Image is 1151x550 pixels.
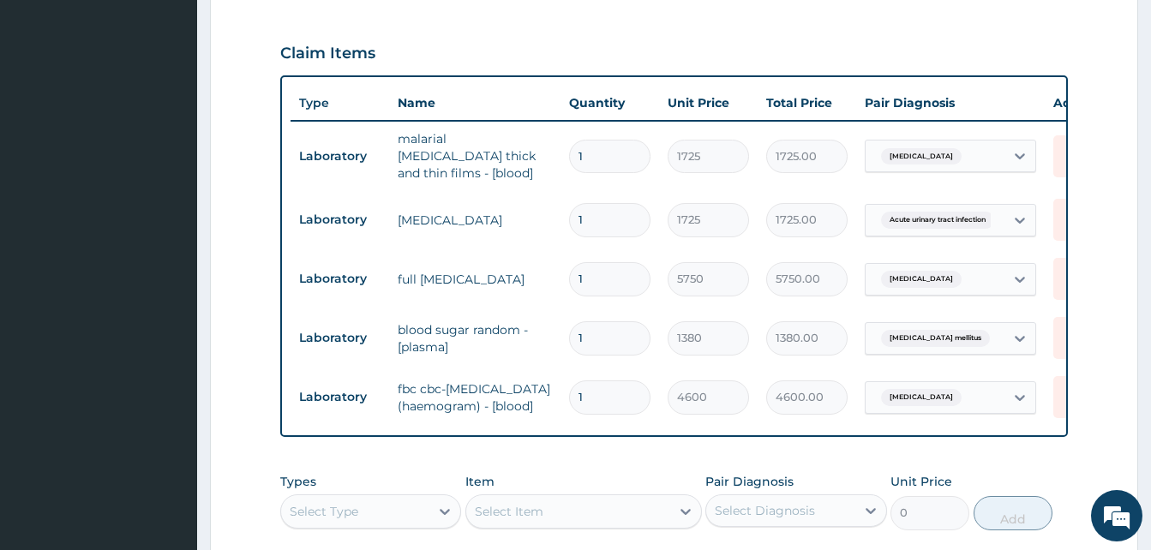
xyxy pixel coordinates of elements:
[281,9,322,50] div: Minimize live chat window
[99,165,237,338] span: We're online!
[32,86,69,129] img: d_794563401_company_1708531726252_794563401
[715,502,815,519] div: Select Diagnosis
[881,148,962,165] span: [MEDICAL_DATA]
[389,313,561,364] td: blood sugar random - [plasma]
[881,330,990,347] span: [MEDICAL_DATA] mellitus
[89,96,288,118] div: Chat with us now
[9,368,327,427] textarea: Type your message and hit 'Enter'
[705,473,794,490] label: Pair Diagnosis
[291,263,389,295] td: Laboratory
[389,86,561,120] th: Name
[389,372,561,423] td: fbc cbc-[MEDICAL_DATA] (haemogram) - [blood]
[659,86,758,120] th: Unit Price
[291,87,389,119] th: Type
[561,86,659,120] th: Quantity
[881,212,994,229] span: Acute urinary tract infection
[280,45,375,63] h3: Claim Items
[291,204,389,236] td: Laboratory
[291,140,389,172] td: Laboratory
[890,473,952,490] label: Unit Price
[1045,86,1130,120] th: Actions
[974,496,1052,530] button: Add
[291,322,389,354] td: Laboratory
[881,271,962,288] span: [MEDICAL_DATA]
[758,86,856,120] th: Total Price
[280,475,316,489] label: Types
[389,122,561,190] td: malarial [MEDICAL_DATA] thick and thin films - [blood]
[291,381,389,413] td: Laboratory
[881,389,962,406] span: [MEDICAL_DATA]
[856,86,1045,120] th: Pair Diagnosis
[290,503,358,520] div: Select Type
[389,203,561,237] td: [MEDICAL_DATA]
[465,473,495,490] label: Item
[389,262,561,296] td: full [MEDICAL_DATA]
